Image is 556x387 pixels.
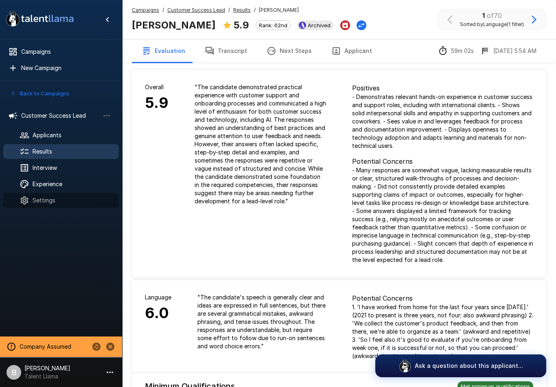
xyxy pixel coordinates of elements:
[234,19,249,31] b: 5.9
[352,293,533,303] p: Potential Concerns
[322,40,382,62] button: Applicant
[480,46,536,56] div: The date and time when the interview was completed
[297,20,334,30] div: View profile in Ashby
[145,83,169,91] p: Overall
[299,22,306,29] img: ashbyhq_logo.jpeg
[375,354,546,377] button: Ask a question about this applicant...
[233,7,251,13] u: Results
[415,362,523,370] p: Ask a question about this applicant...
[132,19,216,31] b: [PERSON_NAME]
[357,20,366,30] button: Change Stage
[451,47,474,55] p: 59m 02s
[162,6,164,14] span: /
[254,6,256,14] span: /
[195,40,257,62] button: Transcript
[257,40,322,62] button: Next Steps
[352,156,533,166] p: Potential Concerns
[256,22,290,29] span: Rank: 62nd
[482,11,485,20] b: 1
[145,91,169,115] h6: 5.9
[167,7,225,13] u: Customer Success Lead
[195,83,326,205] p: " The candidate demonstrated practical experience with customer support and onboarding processes ...
[340,20,350,30] button: Archive Applicant
[398,359,412,372] img: logo_glasses@2x.png
[145,293,171,301] p: Language
[352,83,533,93] p: Positives
[259,6,299,14] span: [PERSON_NAME]
[352,166,533,264] p: - Many responses are somewhat vague, lacking measurable results or clear, structured walk-through...
[132,40,195,62] button: Evaluation
[132,7,159,13] u: Campaigns
[438,46,474,56] div: The time between starting and completing the interview
[145,301,171,325] h6: 6.0
[228,6,230,14] span: /
[304,22,334,29] span: Archived
[487,11,502,20] span: of 70
[352,93,533,150] p: - Demonstrates relevant hands-on experience in customer success and support roles, including with...
[197,293,326,350] p: " The candidate's speech is generally clear and ideas are expressed in full sentences, but there ...
[460,20,524,29] span: Sorted by Language (1 filter)
[493,47,536,55] p: [DATE] 5:54 AM
[352,303,533,360] p: 1. 'I have worked from home for the last four years since [DATE].' (2021 to present is three year...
